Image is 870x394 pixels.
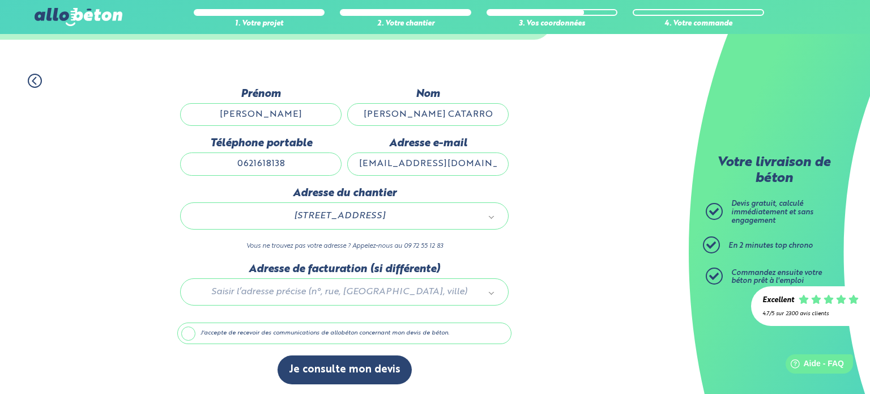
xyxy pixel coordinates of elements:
div: 3. Vos coordonnées [487,20,618,28]
span: [STREET_ADDRESS] [197,209,482,223]
label: Adresse e-mail [347,137,509,150]
input: Quel est votre prénom ? [180,103,342,126]
label: J'accepte de recevoir des communications de allobéton concernant mon devis de béton. [177,323,511,344]
label: Adresse du chantier [180,187,509,200]
button: Je consulte mon devis [278,355,412,384]
div: 4. Votre commande [633,20,764,28]
p: Vous ne trouvez pas votre adresse ? Appelez-nous au 09 72 55 12 83 [180,241,509,252]
div: Excellent [762,296,794,305]
span: Devis gratuit, calculé immédiatement et sans engagement [731,200,813,224]
label: Téléphone portable [180,137,342,150]
input: ex : contact@allobeton.fr [347,152,509,175]
span: En 2 minutes top chrono [728,242,813,249]
input: ex : 0642930817 [180,152,342,175]
div: 1. Votre projet [194,20,325,28]
input: Quel est votre nom de famille ? [347,103,509,126]
div: 2. Votre chantier [340,20,471,28]
iframe: Help widget launcher [769,350,858,382]
p: Votre livraison de béton [709,155,839,187]
div: 4.7/5 sur 2300 avis clients [762,311,859,317]
label: Prénom [180,88,342,100]
span: Commandez ensuite votre béton prêt à l'emploi [731,269,822,285]
img: allobéton [35,8,122,26]
a: [STREET_ADDRESS] [192,209,497,223]
label: Nom [347,88,509,100]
